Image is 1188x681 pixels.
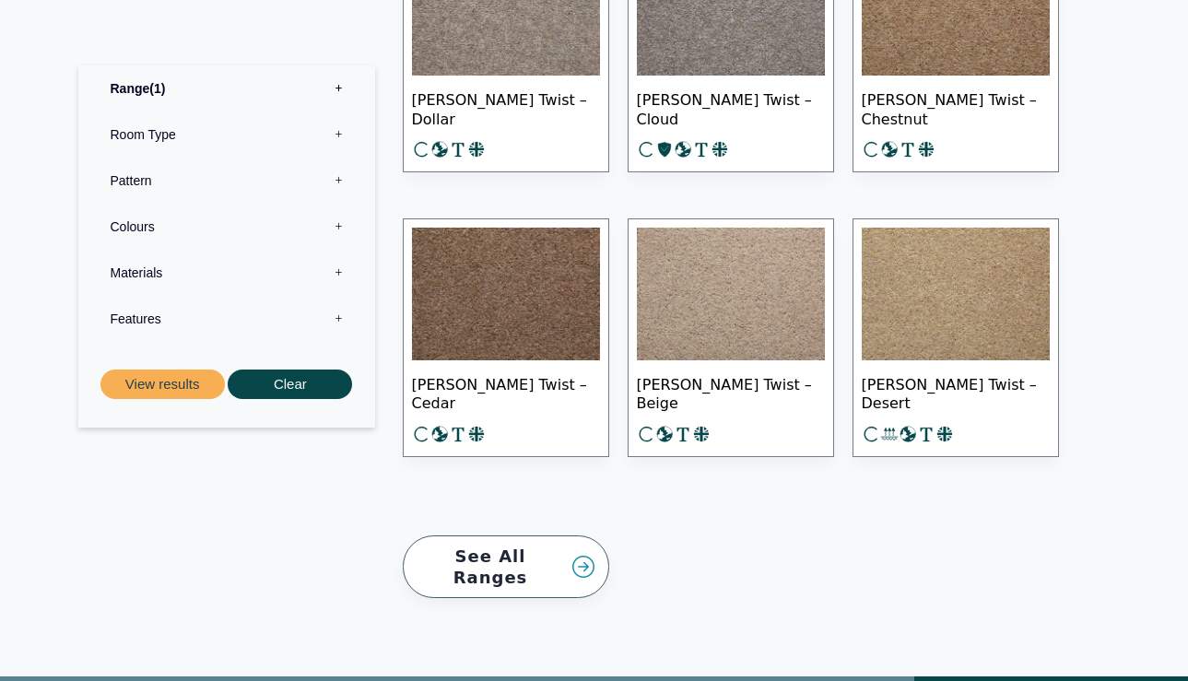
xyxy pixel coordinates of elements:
a: [PERSON_NAME] Twist – Desert [853,218,1059,457]
button: Clear [228,369,352,399]
label: Colours [92,203,361,249]
span: [PERSON_NAME] Twist – Chestnut [862,76,1050,140]
span: 1 [149,80,165,95]
a: See All Ranges [403,535,609,599]
label: Range [92,65,361,111]
img: Tomkinson Twist - Cedar [412,228,600,360]
span: [PERSON_NAME] Twist – Beige [637,360,825,425]
button: View results [100,369,225,399]
span: [PERSON_NAME] Twist – Cedar [412,360,600,425]
label: Features [92,295,361,341]
img: Tomkinson Twist - Desert [862,228,1050,360]
span: [PERSON_NAME] Twist – Desert [862,360,1050,425]
span: [PERSON_NAME] Twist – Dollar [412,76,600,140]
label: Pattern [92,157,361,203]
label: Materials [92,249,361,295]
a: [PERSON_NAME] Twist – Cedar [403,218,609,457]
a: [PERSON_NAME] Twist – Beige [628,218,834,457]
label: Room Type [92,111,361,157]
span: [PERSON_NAME] Twist – Cloud [637,76,825,140]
